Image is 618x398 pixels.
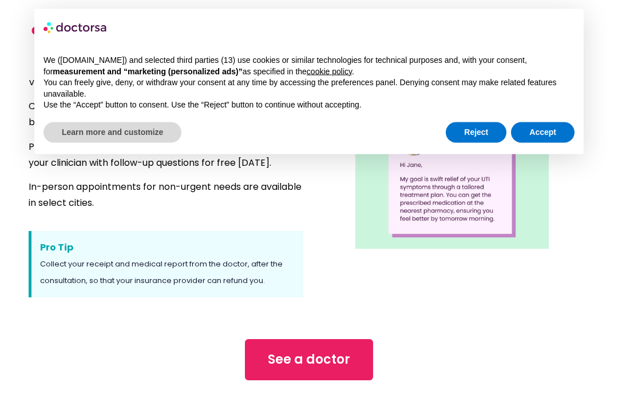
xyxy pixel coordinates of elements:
[43,77,575,100] p: You can freely give, deny, or withdraw your consent at any time by accessing the preferences pane...
[43,100,575,111] p: Use the “Accept” button to consent. Use the “Reject” button to continue without accepting.
[29,180,303,212] p: In-person appointments for non-urgent needs are available in select cities.
[268,351,350,369] span: See a doctor
[511,122,575,143] button: Accept
[40,259,283,286] span: Collect your receipt and medical report from the doctor, after the consultation, so that your ins...
[43,18,108,37] img: logo
[245,340,373,381] a: See a doctor
[53,67,242,76] strong: measurement and “marketing (personalized ads)”
[307,67,352,76] a: cookie policy
[43,122,181,143] button: Learn more and customize
[40,240,295,256] span: Pro Tip
[446,122,506,143] button: Reject
[43,55,575,77] p: We ([DOMAIN_NAME]) and selected third parties (13) use cookies or similar technologies for techni...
